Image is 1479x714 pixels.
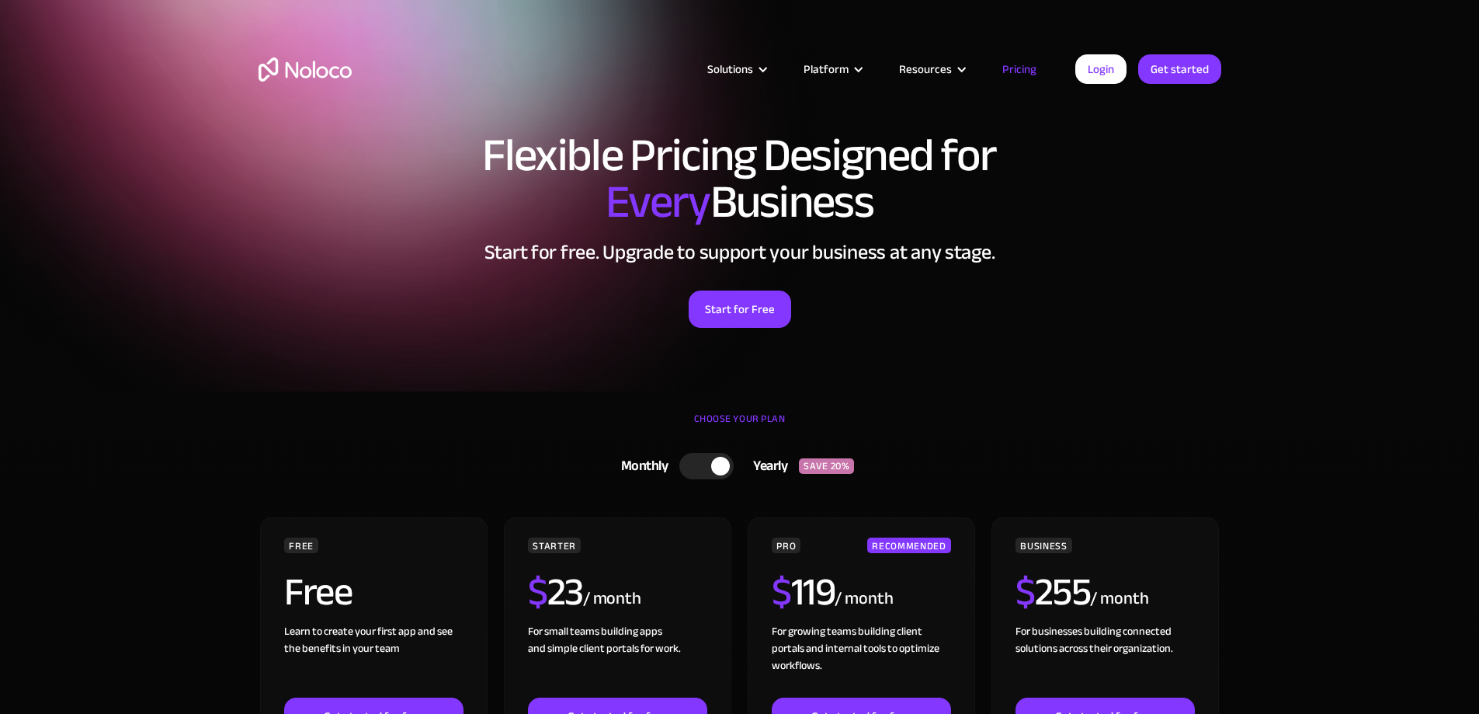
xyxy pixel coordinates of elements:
h2: 255 [1016,573,1090,611]
div: Solutions [688,59,784,79]
div: Yearly [734,455,799,478]
div: FREE [284,538,318,553]
h2: Start for free. Upgrade to support your business at any stage. [259,241,1221,264]
h2: 119 [772,573,835,611]
span: $ [528,556,547,629]
div: Resources [880,59,983,79]
div: For small teams building apps and simple client portals for work. ‍ [528,623,707,698]
div: Monthly [602,455,680,478]
div: Learn to create your first app and see the benefits in your team ‍ [284,623,463,698]
div: / month [583,587,641,611]
div: STARTER [528,538,580,553]
h2: 23 [528,573,583,611]
div: Platform [804,59,849,79]
a: Start for Free [689,291,791,328]
div: PRO [772,538,800,553]
div: Solutions [707,59,753,79]
h1: Flexible Pricing Designed for Business [259,132,1221,225]
a: home [259,57,352,82]
h2: Free [284,573,352,611]
div: / month [1090,587,1148,611]
div: RECOMMENDED [867,538,950,553]
span: $ [1016,556,1035,629]
div: For growing teams building client portals and internal tools to optimize workflows. [772,623,950,698]
a: Get started [1138,54,1221,84]
span: $ [772,556,791,629]
span: Every [606,158,710,246]
a: Login [1075,54,1127,84]
div: BUSINESS [1016,538,1071,553]
div: / month [835,587,893,611]
div: Platform [784,59,880,79]
div: SAVE 20% [799,458,854,474]
div: For businesses building connected solutions across their organization. ‍ [1016,623,1194,698]
div: CHOOSE YOUR PLAN [259,407,1221,446]
a: Pricing [983,59,1056,79]
div: Resources [899,59,952,79]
